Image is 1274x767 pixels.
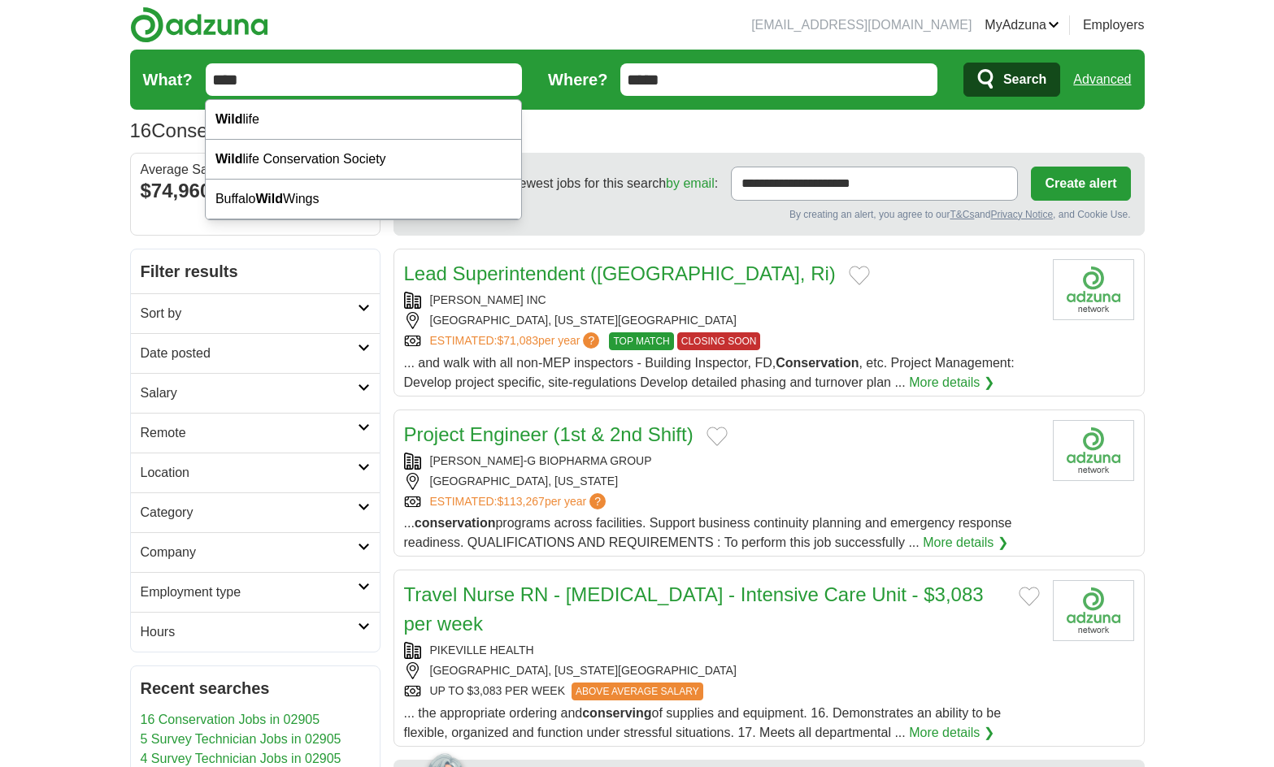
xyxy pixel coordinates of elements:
[131,373,380,413] a: Salary
[751,15,972,35] li: [EMAIL_ADDRESS][DOMAIN_NAME]
[1053,259,1134,320] img: Company logo
[430,493,610,510] a: ESTIMATED:$113,267per year?
[141,163,370,176] div: Average Salary
[548,67,607,92] label: Where?
[131,453,380,492] a: Location
[131,572,380,612] a: Employment type
[1019,587,1040,606] button: Add to favorite jobs
[206,100,521,140] div: life
[131,249,380,293] h2: Filter results
[583,332,599,349] span: ?
[1073,63,1131,96] a: Advanced
[131,492,380,532] a: Category
[990,209,1053,220] a: Privacy Notice
[985,15,1059,35] a: MyAdzuna
[415,516,496,530] strong: conservation
[141,583,358,602] h2: Employment type
[215,112,243,126] strong: Wild
[677,332,761,350] span: CLOSING SOON
[404,706,1002,739] span: ... the appropriate ordering and of supplies and equipment. 16. Demonstrates an ability to be fle...
[131,333,380,373] a: Date posted
[407,207,1131,222] div: By creating an alert, you agree to our and , and Cookie Use.
[1053,420,1134,481] img: Company logo
[776,356,859,370] strong: Conservation
[666,176,715,190] a: by email
[440,174,718,193] span: Receive the newest jobs for this search :
[215,152,243,166] strong: Wild
[141,304,358,323] h2: Sort by
[141,732,341,746] a: 5 Survey Technician Jobs in 02905
[404,453,1040,470] div: [PERSON_NAME]-G BIOPHARMA GROUP
[849,266,870,285] button: Add to favorite jobs
[404,583,984,635] a: Travel Nurse RN - [MEDICAL_DATA] - Intensive Care Unit - $3,083 per week
[1031,167,1130,201] button: Create alert
[1003,63,1046,96] span: Search
[909,373,994,392] a: More details ❯
[404,642,1040,659] div: PIKEVILLE HEALTH
[609,332,673,350] span: TOP MATCH
[404,682,1040,700] div: UP TO $3,083 PER WEEK
[131,293,380,333] a: Sort by
[1083,15,1145,35] a: Employers
[131,532,380,572] a: Company
[404,662,1040,679] div: [GEOGRAPHIC_DATA], [US_STATE][GEOGRAPHIC_DATA]
[130,6,268,43] img: Adzuna logo
[141,676,370,700] h2: Recent searches
[589,493,606,509] span: ?
[141,176,370,206] div: $74,960
[141,543,358,562] h2: Company
[404,516,1012,549] span: ... programs across facilities. Support business continuity planning and emergency response readi...
[404,423,694,445] a: Project Engineer (1st & 2nd Shift)
[255,192,283,206] strong: Wild
[1053,580,1134,641] img: Company logo
[131,612,380,652] a: Hours
[923,533,1008,552] a: More details ❯
[404,292,1040,309] div: [PERSON_NAME] INC
[141,622,358,642] h2: Hours
[909,723,994,743] a: More details ❯
[404,312,1040,329] div: [GEOGRAPHIC_DATA], [US_STATE][GEOGRAPHIC_DATA]
[582,706,651,720] strong: conserving
[404,356,1015,389] span: ... and walk with all non-MEP inspectors - Building Inspector, FD, , etc. Project Management: Dev...
[707,427,728,446] button: Add to favorite jobs
[963,63,1060,97] button: Search
[206,140,521,180] div: life Conservation Society
[404,473,1040,490] div: [GEOGRAPHIC_DATA], [US_STATE]
[130,116,152,145] span: 16
[141,503,358,522] h2: Category
[143,67,193,92] label: What?
[141,463,358,483] h2: Location
[950,209,974,220] a: T&Cs
[430,332,603,350] a: ESTIMATED:$71,083per year?
[141,713,320,726] a: 16 Conservation Jobs in 02905
[404,262,836,284] a: Lead Superintendent ([GEOGRAPHIC_DATA], Ri)
[141,752,341,765] a: 4 Survey Technician Jobs in 02905
[206,180,521,219] div: Buffalo Wings
[141,344,358,363] h2: Date posted
[130,119,394,141] h1: Conservation Jobs in 02905
[141,383,358,403] h2: Salary
[497,495,544,508] span: $113,267
[131,413,380,453] a: Remote
[572,682,703,700] span: ABOVE AVERAGE SALARY
[141,423,358,443] h2: Remote
[497,334,538,347] span: $71,083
